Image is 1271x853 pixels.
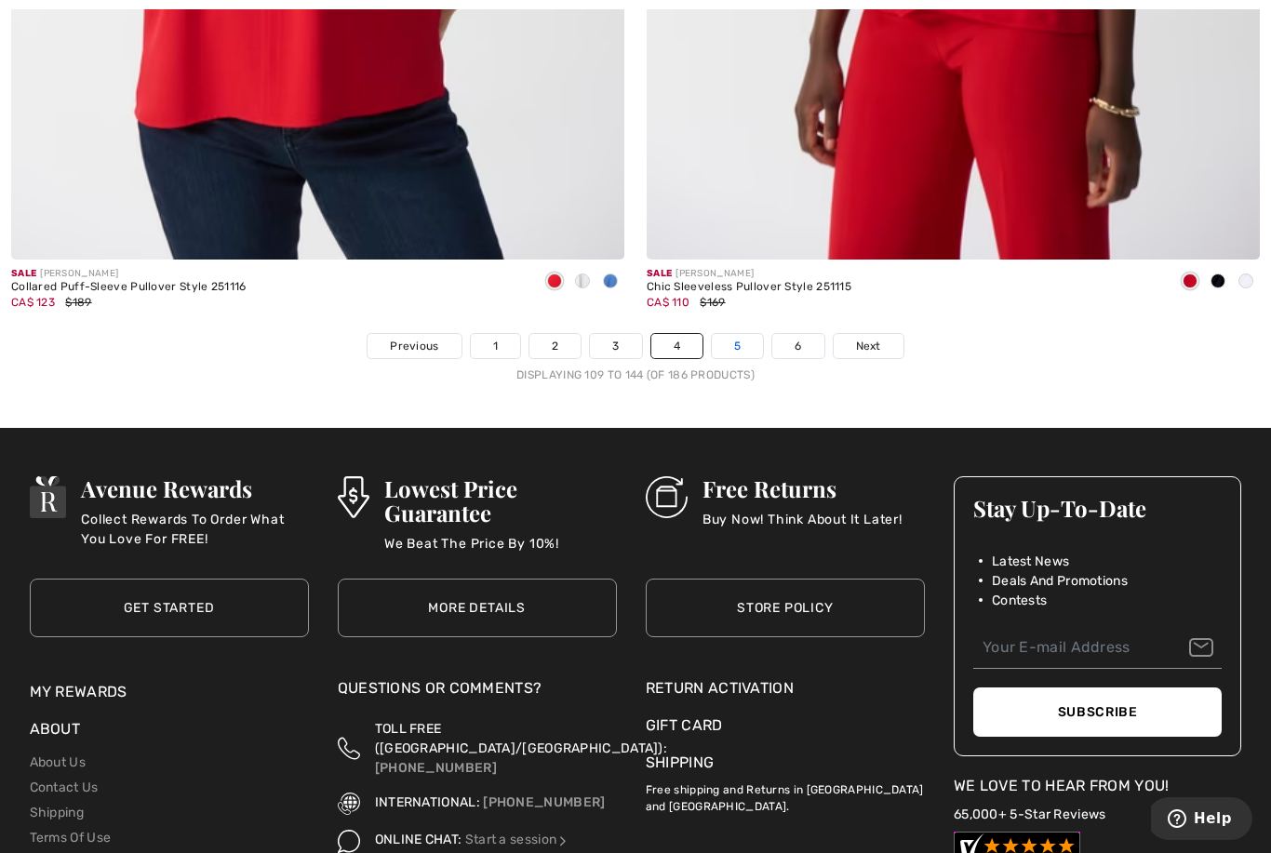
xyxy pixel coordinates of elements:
div: Black [1204,267,1232,298]
img: Lowest Price Guarantee [338,476,369,518]
div: [PERSON_NAME] [647,267,851,281]
img: Free Returns [646,476,688,518]
h3: Avenue Rewards [81,476,308,500]
span: Next [856,338,881,354]
span: CA$ 123 [11,296,55,309]
a: [PHONE_NUMBER] [375,760,497,776]
span: Previous [390,338,438,354]
div: Coastal blue [596,267,624,298]
div: Off White [1232,267,1260,298]
a: 4 [651,334,702,358]
span: INTERNATIONAL: [375,794,480,810]
a: 5 [712,334,763,358]
h3: Free Returns [702,476,903,500]
h3: Stay Up-To-Date [973,496,1223,520]
a: Store Policy [646,579,925,637]
a: Terms Of Use [30,830,112,846]
h3: Lowest Price Guarantee [384,476,617,525]
span: Sale [647,268,672,279]
div: Radiant red [541,267,569,298]
a: Shipping [646,753,714,771]
div: We Love To Hear From You! [954,775,1242,797]
span: Latest News [992,552,1069,571]
a: Gift Card [646,714,925,737]
a: Contact Us [30,780,99,795]
a: Shipping [30,805,84,820]
p: Buy Now! Think About It Later! [702,510,903,547]
input: Your E-mail Address [973,627,1223,669]
img: Avenue Rewards [30,476,67,518]
div: [PERSON_NAME] [11,267,247,281]
button: Subscribe [973,687,1223,737]
div: Questions or Comments? [338,677,617,709]
img: Toll Free (Canada/US) [338,719,360,778]
a: 3 [590,334,641,358]
img: International [338,793,360,815]
a: Previous [368,334,461,358]
div: Chic Sleeveless Pullover Style 251115 [647,281,851,294]
span: $189 [65,296,91,309]
p: We Beat The Price By 10%! [384,534,617,571]
a: Start a session [465,832,570,847]
span: $169 [700,296,725,309]
span: TOLL FREE ([GEOGRAPHIC_DATA]/[GEOGRAPHIC_DATA]): [375,721,667,756]
a: My Rewards [30,683,127,700]
iframe: Opens a widget where you can find more information [1151,797,1252,844]
a: About Us [30,754,86,770]
span: Sale [11,268,36,279]
a: Get Started [30,579,309,637]
a: 1 [471,334,520,358]
a: [PHONE_NUMBER] [483,794,605,810]
div: Off White [569,267,596,298]
a: Next [834,334,903,358]
a: 6 [772,334,823,358]
img: Online Chat [338,830,360,852]
span: Contests [992,591,1047,610]
a: 65,000+ 5-Star Reviews [954,806,1106,822]
p: Collect Rewards To Order What You Love For FREE! [81,510,308,547]
span: ONLINE CHAT: [375,832,462,847]
a: More Details [338,579,617,637]
a: Return Activation [646,677,925,700]
p: Free shipping and Returns in [GEOGRAPHIC_DATA] and [GEOGRAPHIC_DATA]. [646,774,925,815]
div: Radiant red [1176,267,1204,298]
img: Online Chat [556,834,569,847]
a: 2 [529,334,581,358]
div: About [30,718,309,750]
span: Deals And Promotions [992,571,1128,591]
span: CA$ 110 [647,296,689,309]
div: Collared Puff-Sleeve Pullover Style 251116 [11,281,247,294]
